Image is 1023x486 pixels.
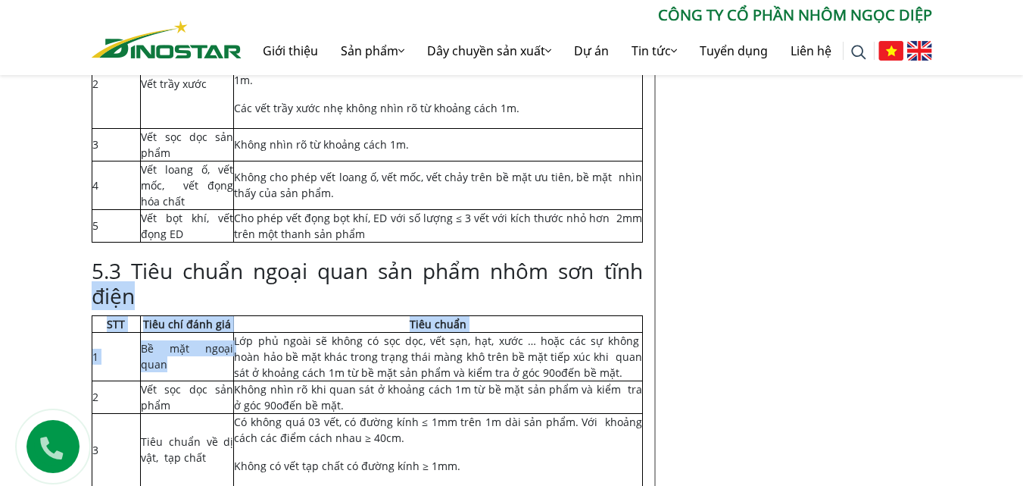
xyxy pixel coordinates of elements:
[234,332,642,381] td: Lớp phủ ngoài sẽ không có sọc dọc, vết sạn, hạt, xước … hoặc các sự không hoàn hảo bề mặt khác tr...
[233,128,642,161] td: Không nhìn rõ từ khoảng cách 1m.
[329,27,416,75] a: Sản phẩm
[242,4,932,27] p: CÔNG TY CỔ PHẦN NHÔM NGỌC DIỆP
[251,27,329,75] a: Giới thiệu
[92,209,141,242] td: 5
[92,39,141,128] td: 2
[234,458,641,474] p: Không có vết tạp chất có đường kính ≥ 1mm.
[141,161,233,209] td: Vết loang ố, vết mốc, vết đọng hóa chất
[233,209,642,242] td: Cho phép vết đọng bọt khí, ED với số lượng ≤ 3 vết với kích thước nhỏ hơn 2mm trên một thanh sản ...
[234,100,642,116] p: Các vết trầy xước nhẹ không nhìn rõ từ khoảng cách 1m.
[92,332,140,381] td: 1
[92,413,140,486] td: 3
[92,161,141,209] td: 4
[92,259,643,309] h3: 5.3 Tiêu chuẩn ngoại quan sản phẩm nhôm sơn tĩnh điện
[416,27,563,75] a: Dây chuyền sản xuất
[143,317,231,331] strong: Tiêu chí đánh giá
[141,209,233,242] td: Vết bọt khí, vết đọng ED
[620,27,688,75] a: Tin tức
[233,39,642,128] td: Cho phép vết trầy xước bóng, vết ma sát ≤ 25mm, sờ tay không phát hiện được. Tối đa có 3 vết trên...
[907,41,932,61] img: English
[878,41,903,61] img: Tiếng Việt
[851,45,866,60] img: search
[140,332,234,381] td: Bề mặt ngoại quan
[779,27,843,75] a: Liên hệ
[563,27,620,75] a: Dự án
[140,413,234,486] td: Tiêu chuẩn về dị vật, tạp chất
[233,161,642,209] td: Không cho phép vết loang ố, vết mốc, vết chảy trên bề mặt ưu tiên, bề mặt nhìn thấy của sản phẩm.
[92,381,140,413] td: 2
[234,381,642,413] td: Không nhìn rõ khi quan sát ở khoảng cách 1m từ bề mặt sản phẩm và kiểm tra ở góc 90ođến bề mặt.
[141,128,233,161] td: Vết sọc dọc sản phẩm
[234,413,642,486] td: Có không quá 03 vết, có đường kính ≤ 1mm trên 1m dài sản phẩm. Với khoảng cách các điểm cách nhau...
[410,317,466,331] strong: Tiêu chuẩn
[688,27,779,75] a: Tuyển dụng
[92,20,242,58] img: Nhôm Dinostar
[107,317,125,331] strong: STT
[92,128,141,161] td: 3
[141,39,233,128] td: Vết trầy xước
[140,381,234,413] td: Vết sọc dọc sản phẩm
